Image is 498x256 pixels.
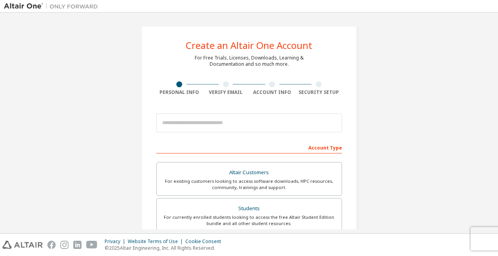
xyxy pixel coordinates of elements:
div: For currently enrolled students looking to access the free Altair Student Edition bundle and all ... [161,214,337,227]
div: Verify Email [203,89,249,96]
div: Create an Altair One Account [186,41,312,50]
img: youtube.svg [86,241,98,249]
p: © 2025 Altair Engineering, Inc. All Rights Reserved. [105,245,226,251]
div: Altair Customers [161,167,337,178]
div: Personal Info [156,89,203,96]
img: facebook.svg [47,241,56,249]
div: Security Setup [295,89,342,96]
div: Account Info [249,89,296,96]
div: Account Type [156,141,342,153]
div: Privacy [105,238,128,245]
div: Cookie Consent [185,238,226,245]
div: For existing customers looking to access software downloads, HPC resources, community, trainings ... [161,178,337,191]
img: instagram.svg [60,241,69,249]
img: linkedin.svg [73,241,81,249]
img: altair_logo.svg [2,241,43,249]
div: For Free Trials, Licenses, Downloads, Learning & Documentation and so much more. [195,55,304,67]
img: Altair One [4,2,102,10]
div: Website Terms of Use [128,238,185,245]
div: Students [161,203,337,214]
